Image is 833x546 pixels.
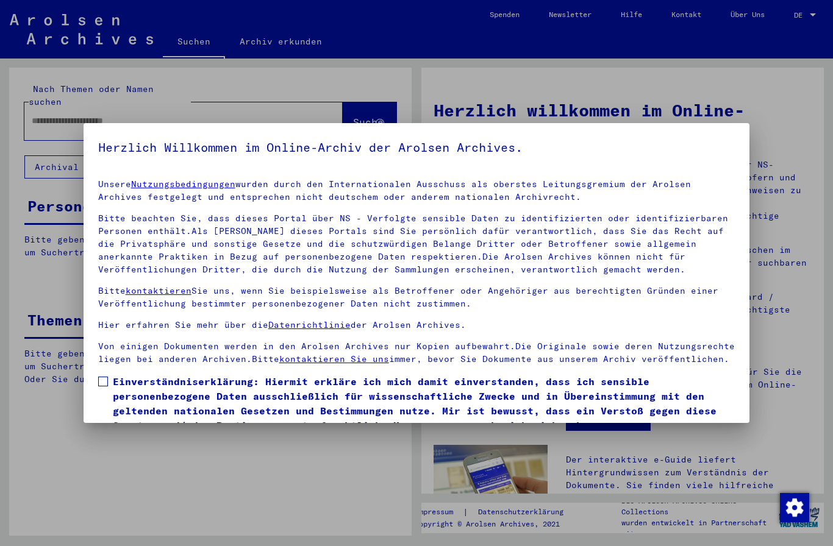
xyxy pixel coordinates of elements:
[131,179,235,190] a: Nutzungsbedingungen
[113,374,735,433] span: Einverständniserklärung: Hiermit erkläre ich mich damit einverstanden, dass ich sensible personen...
[98,212,735,276] p: Bitte beachten Sie, dass dieses Portal über NS - Verfolgte sensible Daten zu identifizierten oder...
[98,178,735,204] p: Unsere wurden durch den Internationalen Ausschuss als oberstes Leitungsgremium der Arolsen Archiv...
[98,340,735,366] p: Von einigen Dokumenten werden in den Arolsen Archives nur Kopien aufbewahrt.Die Originale sowie d...
[98,138,735,157] h5: Herzlich Willkommen im Online-Archiv der Arolsen Archives.
[98,319,735,331] p: Hier erfahren Sie mehr über die der Arolsen Archives.
[279,353,389,364] a: kontaktieren Sie uns
[779,492,809,522] div: Zustimmung ändern
[268,319,351,330] a: Datenrichtlinie
[98,285,735,310] p: Bitte Sie uns, wenn Sie beispielsweise als Betroffener oder Angehöriger aus berechtigten Gründen ...
[126,285,191,296] a: kontaktieren
[780,493,809,522] img: Zustimmung ändern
